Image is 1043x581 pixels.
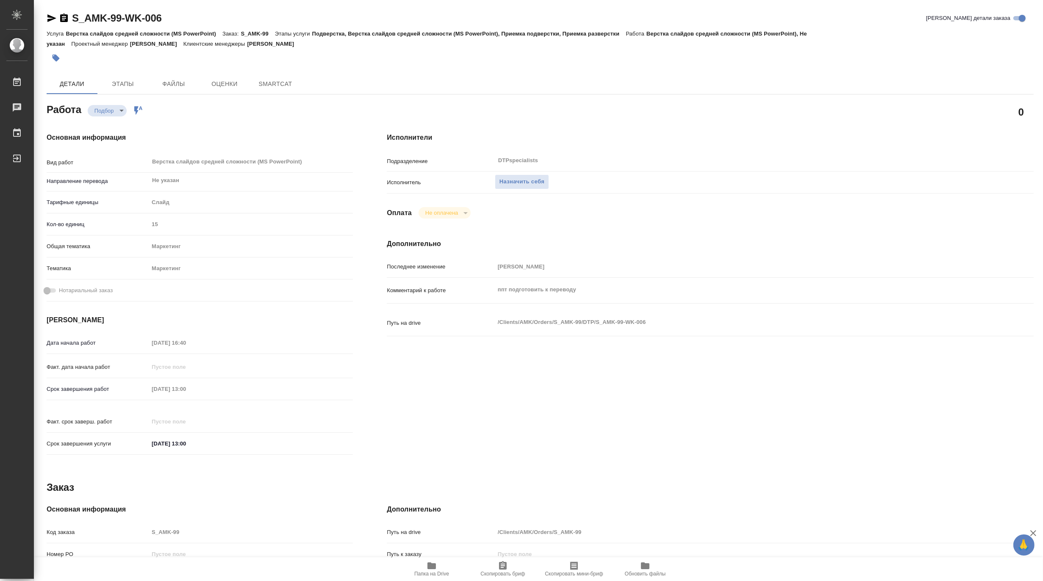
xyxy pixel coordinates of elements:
div: Маркетинг [149,239,353,254]
span: SmartCat [255,79,296,89]
p: Срок завершения работ [47,385,149,393]
p: Исполнитель [387,178,494,187]
p: Последнее изменение [387,263,494,271]
textarea: ппт подготовить к переводу [495,282,980,297]
button: Подбор [92,107,117,114]
p: Работа [626,30,646,37]
input: Пустое поле [149,361,223,373]
p: Заказ: [222,30,241,37]
button: Назначить себя [495,174,549,189]
p: Услуга [47,30,66,37]
p: Клиентские менеджеры [183,41,247,47]
button: 🙏 [1013,534,1035,556]
p: Тематика [47,264,149,273]
p: Код заказа [47,528,149,537]
button: Добавить тэг [47,49,65,67]
h4: Основная информация [47,504,353,515]
p: Этапы услуги [275,30,312,37]
div: Маркетинг [149,261,353,276]
p: Путь на drive [387,528,494,537]
p: Срок завершения услуги [47,440,149,448]
span: Скопировать мини-бриф [545,571,603,577]
h4: Дополнительно [387,239,1034,249]
p: Кол-во единиц [47,220,149,229]
p: Верстка слайдов средней сложности (MS PowerPoint) [66,30,222,37]
div: Подбор [419,207,471,219]
p: Факт. срок заверш. работ [47,418,149,426]
input: Пустое поле [149,548,353,560]
span: 🙏 [1017,536,1031,554]
h4: Оплата [387,208,412,218]
button: Обновить файлы [610,557,681,581]
p: [PERSON_NAME] [130,41,183,47]
p: S_AMK-99 [241,30,275,37]
p: Подразделение [387,157,494,166]
input: Пустое поле [495,260,980,273]
h2: Заказ [47,481,74,494]
div: Подбор [88,105,127,116]
h4: [PERSON_NAME] [47,315,353,325]
span: Оценки [204,79,245,89]
p: Вид работ [47,158,149,167]
span: Скопировать бриф [480,571,525,577]
a: S_AMK-99-WK-006 [72,12,162,24]
h4: Дополнительно [387,504,1034,515]
textarea: /Clients/AMK/Orders/S_AMK-99/DTP/S_AMK-99-WK-006 [495,315,980,329]
p: Комментарий к работе [387,286,494,295]
span: Назначить себя [499,177,544,187]
p: Номер РО [47,550,149,559]
input: Пустое поле [149,337,223,349]
button: Скопировать ссылку для ЯМессенджера [47,13,57,23]
p: Общая тематика [47,242,149,251]
button: Не оплачена [423,209,460,216]
input: Пустое поле [149,218,353,230]
p: Путь на drive [387,319,494,327]
button: Папка на Drive [396,557,467,581]
p: Путь к заказу [387,550,494,559]
span: [PERSON_NAME] детали заказа [926,14,1010,22]
button: Скопировать ссылку [59,13,69,23]
input: ✎ Введи что-нибудь [149,437,223,450]
p: Проектный менеджер [71,41,130,47]
p: Подверстка, Верстка слайдов средней сложности (MS PowerPoint), Приемка подверстки, Приемка развер... [312,30,626,37]
input: Пустое поле [495,548,980,560]
span: Детали [52,79,92,89]
input: Пустое поле [495,526,980,538]
input: Пустое поле [149,383,223,395]
h4: Исполнители [387,133,1034,143]
p: Направление перевода [47,177,149,185]
p: Дата начала работ [47,339,149,347]
h4: Основная информация [47,133,353,143]
input: Пустое поле [149,526,353,538]
span: Папка на Drive [414,571,449,577]
h2: 0 [1018,105,1024,119]
button: Скопировать бриф [467,557,538,581]
div: Слайд [149,195,353,210]
p: Факт. дата начала работ [47,363,149,371]
button: Скопировать мини-бриф [538,557,610,581]
p: [PERSON_NAME] [247,41,300,47]
h2: Работа [47,101,81,116]
input: Пустое поле [149,415,223,428]
span: Этапы [103,79,143,89]
p: Тарифные единицы [47,198,149,207]
span: Файлы [153,79,194,89]
span: Обновить файлы [625,571,666,577]
span: Нотариальный заказ [59,286,113,295]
